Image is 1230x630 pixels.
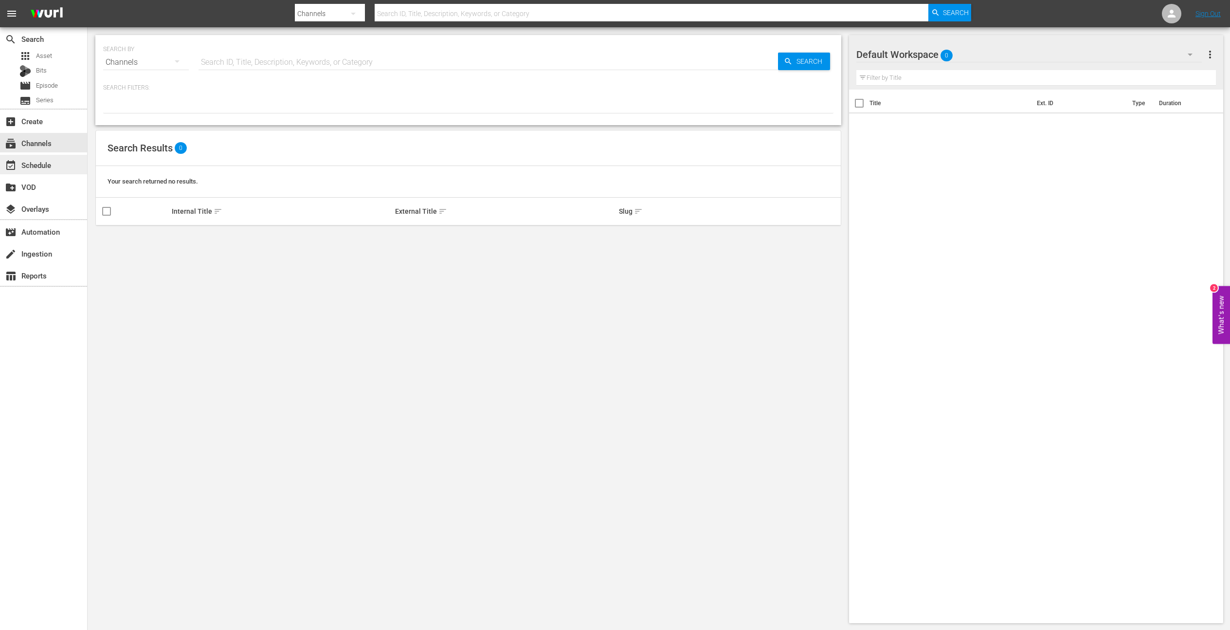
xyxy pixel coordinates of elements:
[5,204,17,215] span: Overlays
[5,248,17,260] span: Ingestion
[5,160,17,171] span: Schedule
[108,142,173,154] span: Search Results
[36,51,52,61] span: Asset
[5,138,17,149] span: Channels
[793,53,830,70] span: Search
[1126,90,1153,117] th: Type
[36,66,47,75] span: Bits
[36,95,54,105] span: Series
[1210,284,1218,292] div: 2
[23,2,70,25] img: ans4CAIJ8jUAAAAAAAAAAAAAAAAAAAAAAAAgQb4GAAAAAAAAAAAAAAAAAAAAAAAAJMjXAAAAAAAAAAAAAAAAAAAAAAAAgAT5G...
[634,207,643,216] span: sort
[1204,43,1216,66] button: more_vert
[19,50,31,62] span: Asset
[19,95,31,107] span: Series
[869,90,1031,117] th: Title
[943,4,969,21] span: Search
[5,182,17,193] span: VOD
[5,34,17,45] span: Search
[1212,286,1230,344] button: Open Feedback Widget
[36,81,58,91] span: Episode
[175,142,187,154] span: 0
[1195,10,1221,18] a: Sign Out
[928,4,971,21] button: Search
[5,226,17,238] span: Automation
[1031,90,1126,117] th: Ext. ID
[103,84,833,92] p: Search Filters:
[5,116,17,128] span: Create
[214,207,222,216] span: sort
[1153,90,1212,117] th: Duration
[19,65,31,77] div: Bits
[103,49,189,76] div: Channels
[5,270,17,282] span: Reports
[6,8,18,19] span: menu
[778,53,830,70] button: Search
[108,178,198,185] span: Your search returned no results.
[619,205,839,217] div: Slug
[438,207,447,216] span: sort
[941,45,953,66] span: 0
[856,41,1202,68] div: Default Workspace
[172,205,392,217] div: Internal Title
[19,80,31,92] span: Episode
[395,205,615,217] div: External Title
[1204,49,1216,60] span: more_vert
